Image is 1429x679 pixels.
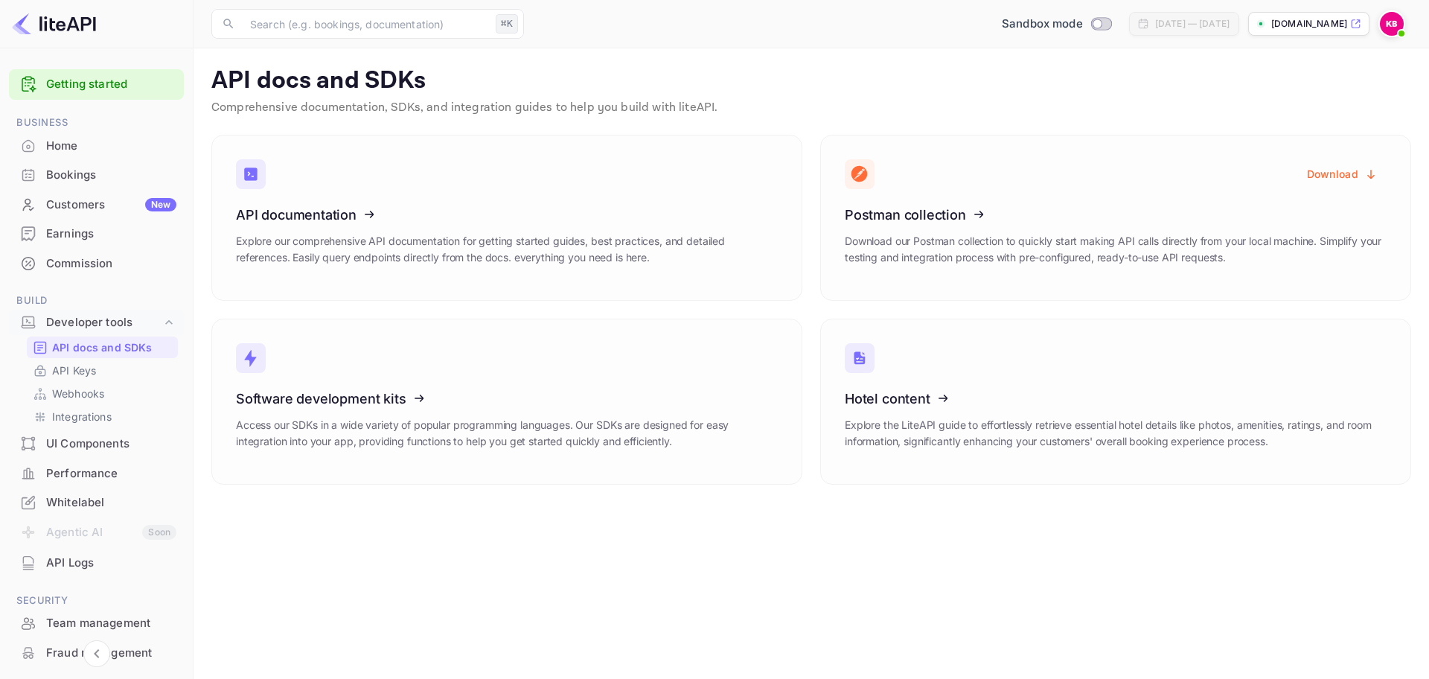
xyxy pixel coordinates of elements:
[236,233,778,266] p: Explore our comprehensive API documentation for getting started guides, best practices, and detai...
[46,226,176,243] div: Earnings
[9,639,184,668] div: Fraud management
[9,549,184,578] div: API Logs
[12,12,96,36] img: LiteAPI logo
[9,220,184,249] div: Earnings
[52,386,104,401] p: Webhooks
[46,465,176,482] div: Performance
[1155,17,1230,31] div: [DATE] — [DATE]
[33,386,172,401] a: Webhooks
[52,363,96,378] p: API Keys
[46,555,176,572] div: API Logs
[9,430,184,457] a: UI Components
[9,191,184,220] div: CustomersNew
[1271,17,1347,31] p: [DOMAIN_NAME]
[9,293,184,309] span: Build
[9,249,184,277] a: Commission
[33,363,172,378] a: API Keys
[1380,12,1404,36] img: Kyle Bromont
[211,319,802,485] a: Software development kitsAccess our SDKs in a wide variety of popular programming languages. Our ...
[46,197,176,214] div: Customers
[52,339,153,355] p: API docs and SDKs
[9,609,184,638] div: Team management
[46,494,176,511] div: Whitelabel
[241,9,490,39] input: Search (e.g. bookings, documentation)
[9,549,184,576] a: API Logs
[9,593,184,609] span: Security
[9,459,184,488] div: Performance
[9,310,184,336] div: Developer tools
[9,69,184,100] div: Getting started
[1298,159,1387,188] button: Download
[9,220,184,247] a: Earnings
[46,645,176,662] div: Fraud management
[33,409,172,424] a: Integrations
[236,417,778,450] p: Access our SDKs in a wide variety of popular programming languages. Our SDKs are designed for eas...
[46,615,176,632] div: Team management
[9,249,184,278] div: Commission
[211,66,1411,96] p: API docs and SDKs
[845,233,1387,266] p: Download our Postman collection to quickly start making API calls directly from your local machin...
[236,391,778,407] h3: Software development kits
[83,640,110,667] button: Collapse navigation
[9,430,184,459] div: UI Components
[46,138,176,155] div: Home
[46,436,176,453] div: UI Components
[236,207,778,223] h3: API documentation
[9,609,184,637] a: Team management
[46,314,162,331] div: Developer tools
[9,488,184,516] a: Whitelabel
[46,255,176,272] div: Commission
[9,132,184,159] a: Home
[9,132,184,161] div: Home
[52,409,112,424] p: Integrations
[27,383,178,404] div: Webhooks
[845,417,1387,450] p: Explore the LiteAPI guide to effortlessly retrieve essential hotel details like photos, amenities...
[820,319,1411,485] a: Hotel contentExplore the LiteAPI guide to effortlessly retrieve essential hotel details like phot...
[27,337,178,358] div: API docs and SDKs
[9,488,184,517] div: Whitelabel
[33,339,172,355] a: API docs and SDKs
[27,406,178,427] div: Integrations
[145,198,176,211] div: New
[9,191,184,218] a: CustomersNew
[9,459,184,487] a: Performance
[211,135,802,301] a: API documentationExplore our comprehensive API documentation for getting started guides, best pra...
[845,207,1387,223] h3: Postman collection
[46,76,176,93] a: Getting started
[1002,16,1083,33] span: Sandbox mode
[9,161,184,190] div: Bookings
[46,167,176,184] div: Bookings
[9,161,184,188] a: Bookings
[845,391,1387,407] h3: Hotel content
[496,14,518,34] div: ⌘K
[9,115,184,131] span: Business
[996,16,1117,33] div: Switch to Production mode
[27,360,178,381] div: API Keys
[211,99,1411,117] p: Comprehensive documentation, SDKs, and integration guides to help you build with liteAPI.
[9,639,184,666] a: Fraud management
